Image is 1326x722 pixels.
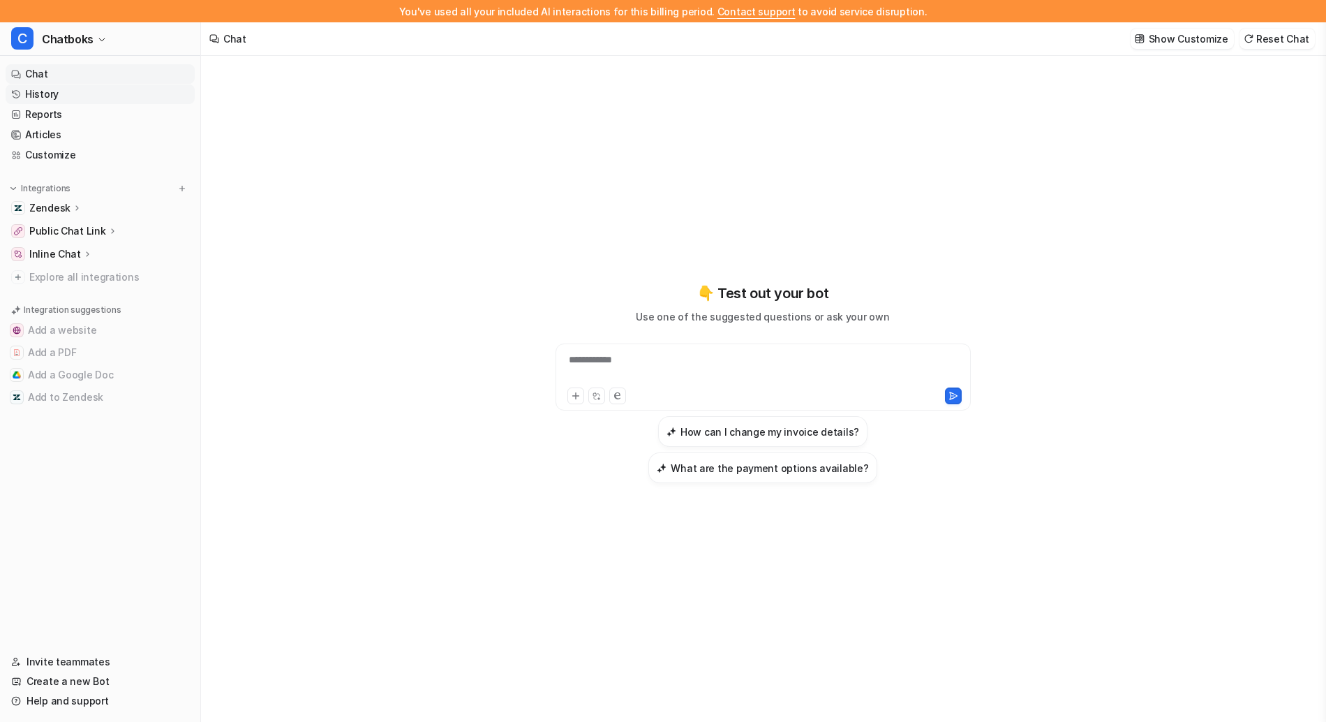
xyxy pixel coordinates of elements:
[6,145,195,165] a: Customize
[29,201,70,215] p: Zendesk
[14,204,22,212] img: Zendesk
[6,182,75,196] button: Integrations
[6,84,195,104] a: History
[14,250,22,258] img: Inline Chat
[13,326,21,334] img: Add a website
[680,425,859,439] h3: How can I change my invoice details?
[29,224,106,238] p: Public Chat Link
[13,348,21,357] img: Add a PDF
[666,427,676,437] img: How can I change my invoice details?
[648,452,877,483] button: What are the payment options available?What are the payment options available?
[658,416,867,447] button: How can I change my invoice details?How can I change my invoice details?
[6,267,195,287] a: Explore all integrations
[657,463,666,473] img: What are the payment options available?
[6,105,195,124] a: Reports
[42,29,94,49] span: Chatboks
[11,27,33,50] span: C
[6,386,195,408] button: Add to ZendeskAdd to Zendesk
[6,364,195,386] button: Add a Google DocAdd a Google Doc
[6,672,195,691] a: Create a new Bot
[14,227,22,235] img: Public Chat Link
[6,319,195,341] button: Add a websiteAdd a website
[6,125,195,145] a: Articles
[24,304,121,316] p: Integration suggestions
[11,270,25,284] img: explore all integrations
[13,371,21,379] img: Add a Google Doc
[177,184,187,193] img: menu_add.svg
[6,64,195,84] a: Chat
[29,247,81,261] p: Inline Chat
[636,309,889,324] p: Use one of the suggested questions or ask your own
[1131,29,1234,49] button: Show Customize
[21,183,70,194] p: Integrations
[8,184,18,193] img: expand menu
[1244,34,1253,44] img: reset
[1239,29,1315,49] button: Reset Chat
[6,691,195,711] a: Help and support
[13,393,21,401] img: Add to Zendesk
[697,283,828,304] p: 👇 Test out your bot
[671,461,868,476] h3: What are the payment options available?
[1135,34,1145,44] img: customize
[1149,31,1228,46] p: Show Customize
[29,266,189,288] span: Explore all integrations
[223,31,246,46] div: Chat
[6,652,195,672] a: Invite teammates
[6,341,195,364] button: Add a PDFAdd a PDF
[717,6,796,17] span: Contact support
